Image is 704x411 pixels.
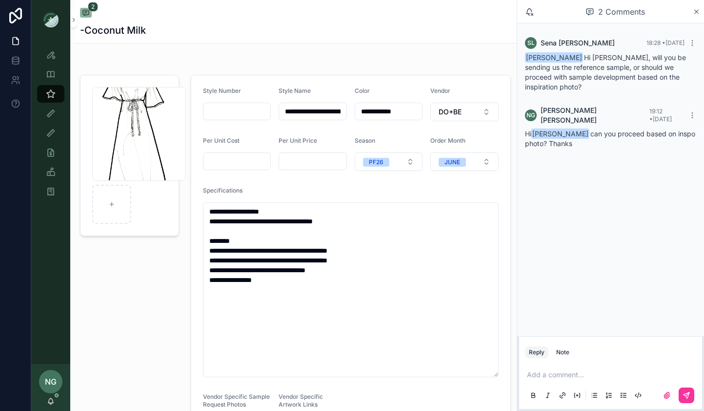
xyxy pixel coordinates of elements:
img: App logo [43,12,59,27]
span: NG [45,376,57,388]
h1: -Coconut Milk [80,23,146,37]
span: Vendor Specific Sample Request Photos [203,393,270,408]
span: [PERSON_NAME] [PERSON_NAME] [541,106,649,125]
button: Select Button [430,103,499,121]
span: SL [527,39,535,47]
div: PF26 [369,158,383,167]
span: 2 [88,2,98,12]
span: NG [526,111,535,119]
span: Specifications [203,187,242,194]
div: JUNE [444,158,460,167]
span: Hi [PERSON_NAME], will you be sending us the reference sample, or should we proceed with sample d... [525,53,686,91]
span: Per Unit Cost [203,137,240,144]
span: Order Month [430,137,465,144]
button: Select Button [355,152,423,171]
span: 19:12 • [DATE] [649,108,672,123]
div: scrollable content [31,39,70,213]
span: DO+BE [439,107,462,117]
span: Color [355,87,370,94]
button: Select Button [430,152,499,171]
span: 2 Comments [598,6,645,18]
button: Note [552,346,573,358]
span: [PERSON_NAME] [525,52,583,63]
button: 2 [80,8,92,20]
span: [PERSON_NAME] [531,129,589,139]
span: Style Name [279,87,311,94]
span: Per Unit Price [279,137,317,144]
span: Hi can you proceed based on inspo photo? Thanks [525,130,695,148]
span: Sena [PERSON_NAME] [541,38,615,48]
span: Vendor [430,87,450,94]
span: Vendor Specific Artwork Links [279,393,323,408]
span: 18:28 • [DATE] [646,39,684,46]
button: Reply [525,346,548,358]
div: Note [556,348,569,356]
span: Season [355,137,375,144]
span: Style Number [203,87,241,94]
